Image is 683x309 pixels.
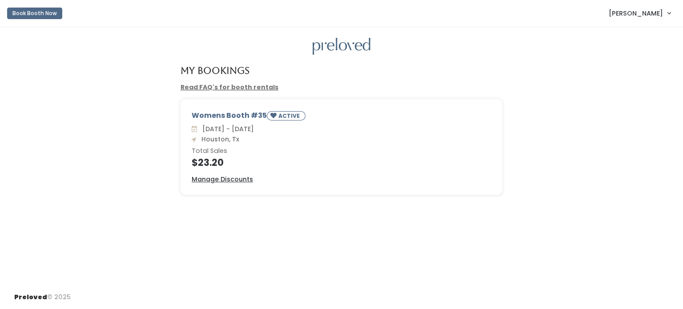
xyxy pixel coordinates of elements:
[14,293,47,301] span: Preloved
[198,135,239,144] span: Houston, Tx
[14,285,71,302] div: © 2025
[181,83,278,92] a: Read FAQ's for booth rentals
[199,124,254,133] span: [DATE] - [DATE]
[192,110,491,124] div: Womens Booth #35
[7,4,62,23] a: Book Booth Now
[7,8,62,19] button: Book Booth Now
[313,38,370,55] img: preloved logo
[278,112,301,120] small: ACTIVE
[192,175,253,184] a: Manage Discounts
[192,148,491,155] h6: Total Sales
[192,157,491,168] h4: $23.20
[181,65,249,76] h4: My Bookings
[600,4,679,23] a: [PERSON_NAME]
[609,8,663,18] span: [PERSON_NAME]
